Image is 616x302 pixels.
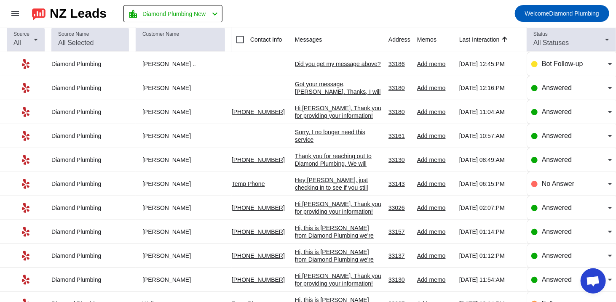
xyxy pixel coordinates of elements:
mat-icon: Yelp [21,83,31,93]
div: [DATE] 11:54:AM [459,276,520,283]
div: NZ Leads [50,8,107,19]
div: [PERSON_NAME] [136,180,225,188]
th: Messages [295,27,388,52]
mat-icon: Yelp [21,131,31,141]
mat-icon: Yelp [21,155,31,165]
a: [PHONE_NUMBER] [232,228,285,235]
span: Welcome [525,10,549,17]
label: Contact Info [249,35,282,44]
div: [DATE] 01:12:PM [459,252,520,260]
th: Memos [417,27,459,52]
div: Last Interaction [459,35,500,44]
mat-icon: Yelp [21,107,31,117]
div: [DATE] 11:04:AM [459,108,520,116]
div: [PERSON_NAME] [136,132,225,140]
div: [DATE] 12:45:PM [459,60,520,68]
div: 33180 [388,84,410,92]
div: 33157 [388,228,410,236]
mat-icon: Yelp [21,203,31,213]
div: [PERSON_NAME] [136,156,225,164]
div: 33130 [388,276,410,283]
div: 33026 [388,204,410,212]
div: Diamond Plumbing [51,252,129,260]
div: 33186 [388,60,410,68]
img: logo [32,6,46,21]
span: Answered [542,204,572,211]
span: All Statuses [533,39,569,46]
div: 33137 [388,252,410,260]
div: Diamond Plumbing [51,276,129,283]
div: Add memo [417,204,453,212]
div: Add memo [417,132,453,140]
div: Add memo [417,180,453,188]
div: 33180 [388,108,410,116]
div: Add memo [417,156,453,164]
div: [DATE] 02:07:PM [459,204,520,212]
mat-label: Source Name [58,32,89,37]
div: [PERSON_NAME] [136,204,225,212]
div: Diamond Plumbing [51,108,129,116]
div: Got your message, [PERSON_NAME]. Thanks, I will get back to you soon! [295,80,382,103]
mat-label: Status [533,32,548,37]
div: [DATE] 08:49:AM [459,156,520,164]
span: Answered [542,132,572,139]
span: Answered [542,276,572,283]
mat-icon: location_city [128,9,138,19]
button: Diamond Plumbing New [123,5,222,22]
span: Answered [542,84,572,91]
mat-icon: Yelp [21,179,31,189]
mat-icon: Yelp [21,275,31,285]
input: All Selected [58,38,122,48]
div: Diamond Plumbing [51,156,129,164]
span: All [13,39,21,46]
a: [PHONE_NUMBER] [232,109,285,115]
div: Sorry, I no longer need this service [295,128,382,143]
div: Add memo [417,108,453,116]
div: [PERSON_NAME] [136,276,225,283]
div: Diamond Plumbing [51,132,129,140]
div: 33161 [388,132,410,140]
div: Thank you for reaching out to Diamond Plumbing. We will contact you as soon as possible. Thank yo... [295,152,382,190]
span: Answered [542,228,572,235]
div: [PERSON_NAME] [136,108,225,116]
span: Answered [542,108,572,115]
div: Diamond Plumbing [51,180,129,188]
mat-icon: chevron_left [210,9,220,19]
div: [PERSON_NAME] .. [136,60,225,68]
div: Hi [PERSON_NAME], Thank you for providing your information! We'll get back to you as soon as poss... [295,104,382,135]
div: Add memo [417,60,453,68]
div: Did you get my message above?​ [295,60,382,68]
mat-label: Source [13,32,29,37]
div: Add memo [417,228,453,236]
div: Hi [PERSON_NAME], Thank you for providing your information! We'll get back to you as soon as poss... [295,200,382,230]
span: Diamond Plumbing [525,8,599,19]
a: [PHONE_NUMBER] [232,204,285,211]
div: [PERSON_NAME] [136,84,225,92]
a: [PHONE_NUMBER] [232,276,285,283]
div: Add memo [417,252,453,260]
mat-icon: Yelp [21,59,31,69]
a: [PHONE_NUMBER] [232,156,285,163]
div: [DATE] 06:15:PM [459,180,520,188]
div: Diamond Plumbing [51,228,129,236]
div: Diamond Plumbing [51,60,129,68]
a: Temp Phone [232,180,265,187]
span: No Answer [542,180,574,187]
a: [PHONE_NUMBER] [232,252,285,259]
button: WelcomeDiamond Plumbing [515,5,609,22]
span: Answered [542,156,572,163]
mat-icon: menu [10,8,20,19]
div: [PERSON_NAME] [136,252,225,260]
span: Diamond Plumbing New [142,8,206,20]
div: Add memo [417,276,453,283]
div: Hey [PERSON_NAME], just checking in to see if you still need help with your project. Please let m... [295,176,382,222]
div: Diamond Plumbing [51,84,129,92]
mat-icon: Yelp [21,251,31,261]
div: Add memo [417,84,453,92]
mat-label: Customer Name [142,32,179,37]
span: Bot Follow-up [542,60,583,67]
mat-icon: Yelp [21,227,31,237]
div: 33130 [388,156,410,164]
div: [DATE] 10:57:AM [459,132,520,140]
div: [PERSON_NAME] [136,228,225,236]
